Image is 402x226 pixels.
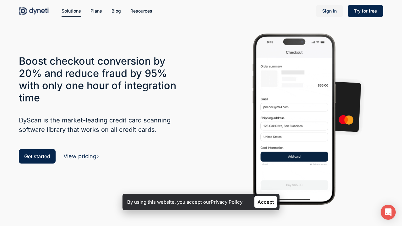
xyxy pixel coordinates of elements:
a: Accept [254,196,277,208]
h3: Boost checkout conversion by 20% and reduce fraud by 95% with only one hour of integration time [19,55,188,104]
a: View pricing [63,153,99,159]
span: Sign in [322,8,337,13]
a: Privacy Policy [211,199,242,205]
span: Get started [24,153,50,159]
div: Open Intercom Messenger [381,205,396,220]
a: Get started [19,149,56,164]
h5: DyScan is the market-leading credit card scanning software library that works on all credit cards. [19,116,188,134]
a: Plans [90,8,102,14]
a: Blog [111,8,121,14]
a: Sign in [316,6,343,16]
span: Try for free [354,8,377,13]
a: Try for free [348,8,383,14]
img: Dyneti Technologies [19,6,49,16]
p: By using this website, you accept our [127,198,242,206]
a: Resources [130,8,152,14]
a: Solutions [62,8,81,14]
